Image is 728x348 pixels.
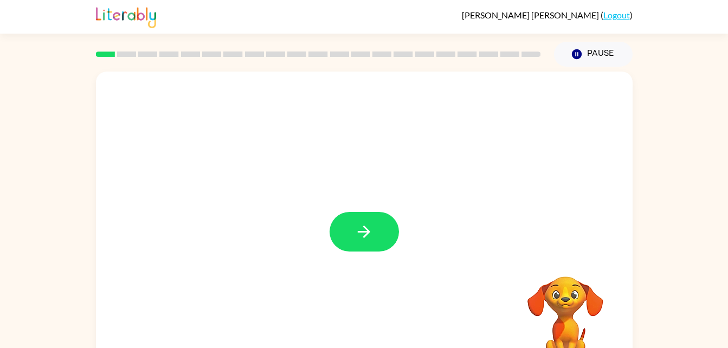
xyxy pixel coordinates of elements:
[462,10,633,20] div: ( )
[554,42,633,67] button: Pause
[462,10,601,20] span: [PERSON_NAME] [PERSON_NAME]
[603,10,630,20] a: Logout
[96,4,156,28] img: Literably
